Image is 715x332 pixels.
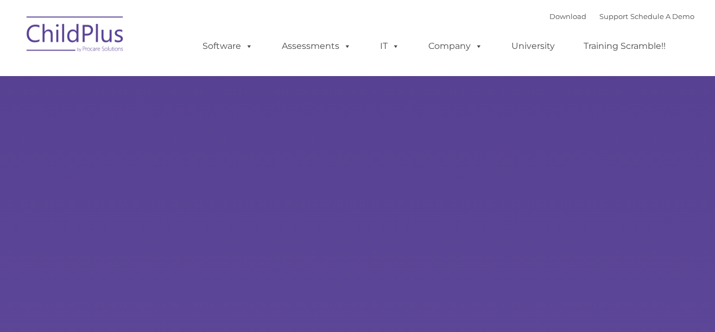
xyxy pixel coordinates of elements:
[549,12,694,21] font: |
[599,12,628,21] a: Support
[549,12,586,21] a: Download
[271,35,362,57] a: Assessments
[21,9,130,63] img: ChildPlus by Procare Solutions
[501,35,566,57] a: University
[417,35,493,57] a: Company
[192,35,264,57] a: Software
[573,35,676,57] a: Training Scramble!!
[369,35,410,57] a: IT
[630,12,694,21] a: Schedule A Demo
